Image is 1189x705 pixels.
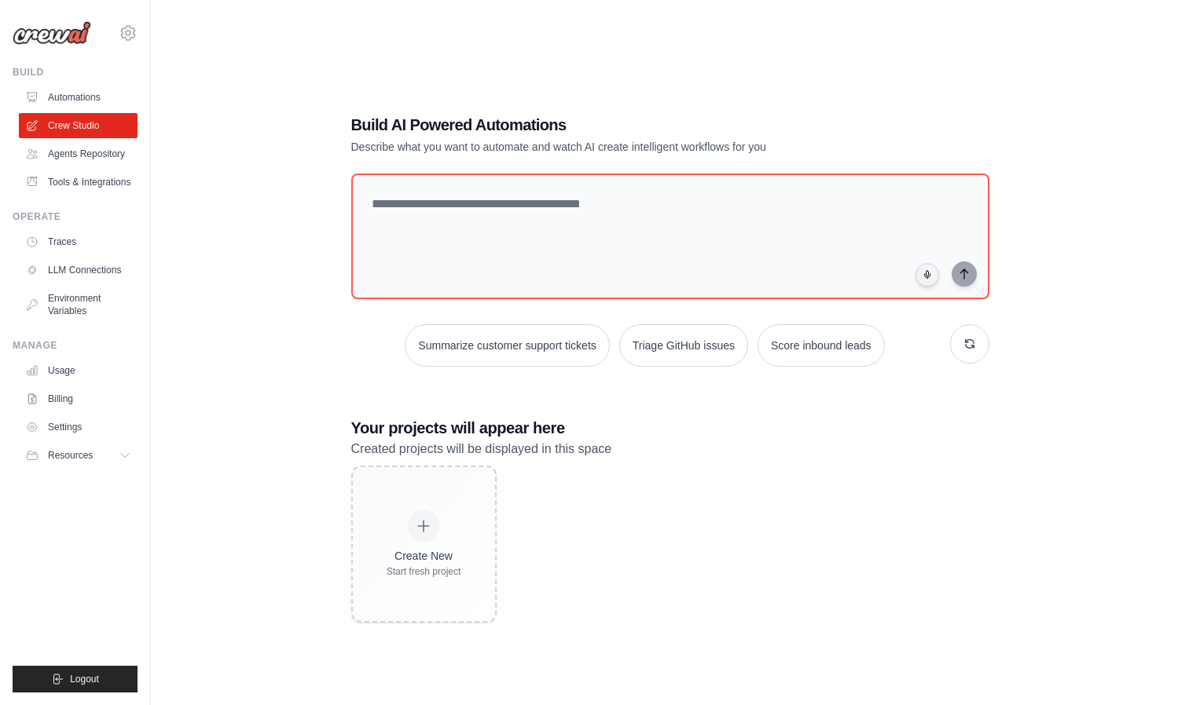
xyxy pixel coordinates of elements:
div: Build [13,66,138,79]
button: Click to speak your automation idea [916,263,939,287]
span: Resources [48,449,93,462]
button: Score inbound leads [758,324,885,367]
button: Triage GitHub issues [619,324,748,367]
button: Resources [19,443,138,468]
button: Logout [13,666,138,692]
p: Describe what you want to automate and watch AI create intelligent workflows for you [351,139,879,155]
div: Create New [387,548,461,564]
h1: Build AI Powered Automations [351,114,879,136]
a: Agents Repository [19,141,138,166]
a: Usage [19,358,138,383]
a: Settings [19,415,138,440]
p: Created projects will be displayed in this space [351,439,989,459]
img: Logo [13,21,91,45]
button: Get new suggestions [950,324,989,363]
a: Traces [19,229,138,254]
span: Logout [70,673,99,685]
div: Operate [13,210,138,223]
a: Crew Studio [19,113,138,138]
div: Start fresh project [387,565,461,578]
h3: Your projects will appear here [351,417,989,439]
a: LLM Connections [19,258,138,283]
a: Billing [19,386,138,411]
button: Summarize customer support tickets [405,324,609,367]
a: Environment Variables [19,286,138,323]
a: Automations [19,85,138,110]
div: Manage [13,339,138,352]
a: Tools & Integrations [19,170,138,195]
